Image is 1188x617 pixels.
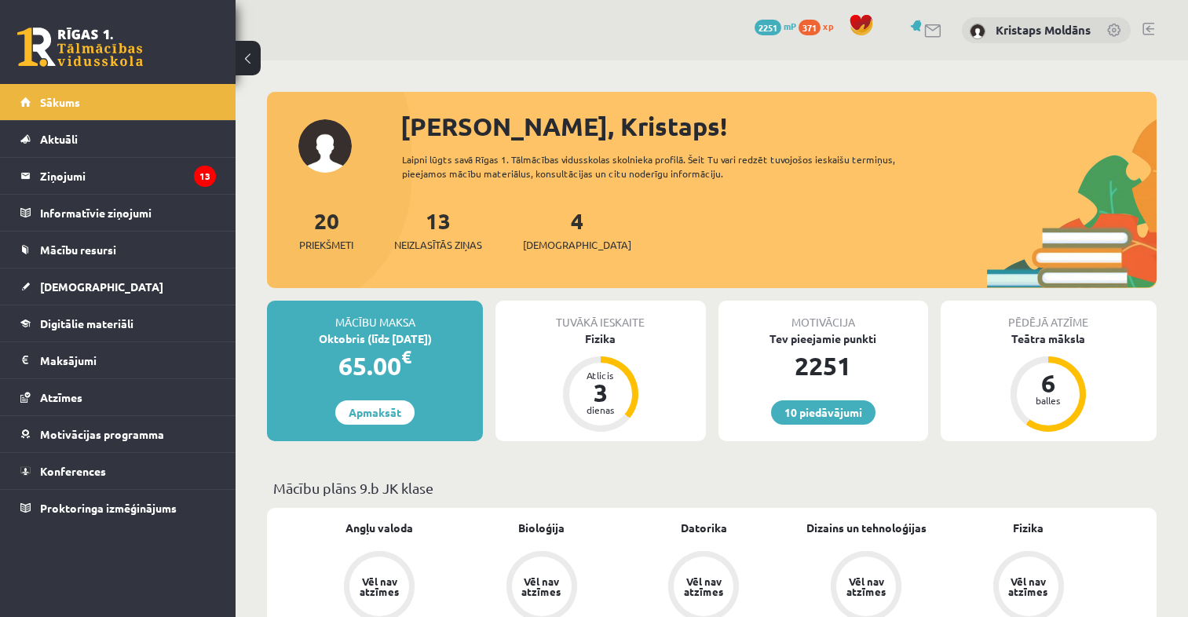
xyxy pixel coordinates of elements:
div: Vēl nav atzīmes [520,576,564,597]
span: [DEMOGRAPHIC_DATA] [40,279,163,294]
a: 13Neizlasītās ziņas [394,206,482,253]
div: Oktobris (līdz [DATE]) [267,330,483,347]
a: Sākums [20,84,216,120]
div: Tuvākā ieskaite [495,301,705,330]
a: Datorika [681,520,727,536]
span: Priekšmeti [299,237,353,253]
p: Mācību plāns 9.b JK klase [273,477,1150,498]
span: xp [823,20,833,32]
div: dienas [577,405,624,414]
a: Proktoringa izmēģinājums [20,490,216,526]
a: Dizains un tehnoloģijas [806,520,927,536]
div: Vēl nav atzīmes [1007,576,1051,597]
a: Ziņojumi13 [20,158,216,194]
div: 2251 [718,347,928,385]
legend: Maksājumi [40,342,216,378]
a: Aktuāli [20,121,216,157]
span: Mācību resursi [40,243,116,257]
div: Vēl nav atzīmes [844,576,888,597]
div: 3 [577,380,624,405]
a: Fizika Atlicis 3 dienas [495,330,705,434]
a: Informatīvie ziņojumi [20,195,216,231]
div: Vēl nav atzīmes [357,576,401,597]
a: Digitālie materiāli [20,305,216,341]
a: 20Priekšmeti [299,206,353,253]
a: Bioloģija [518,520,565,536]
a: Atzīmes [20,379,216,415]
div: Pēdējā atzīme [941,301,1157,330]
div: Laipni lūgts savā Rīgas 1. Tālmācības vidusskolas skolnieka profilā. Šeit Tu vari redzēt tuvojošo... [402,152,936,181]
span: Konferences [40,464,106,478]
a: Motivācijas programma [20,416,216,452]
span: Digitālie materiāli [40,316,133,330]
span: [DEMOGRAPHIC_DATA] [523,237,631,253]
a: Teātra māksla 6 balles [941,330,1157,434]
div: Mācību maksa [267,301,483,330]
span: 2251 [755,20,781,35]
span: Sākums [40,95,80,109]
a: Maksājumi [20,342,216,378]
a: Fizika [1013,520,1044,536]
legend: Informatīvie ziņojumi [40,195,216,231]
legend: Ziņojumi [40,158,216,194]
a: Rīgas 1. Tālmācības vidusskola [17,27,143,67]
div: 6 [1025,371,1072,396]
span: € [401,345,411,368]
span: Aktuāli [40,132,78,146]
a: 2251 mP [755,20,796,32]
a: 10 piedāvājumi [771,400,875,425]
span: Neizlasītās ziņas [394,237,482,253]
a: Mācību resursi [20,232,216,268]
span: mP [784,20,796,32]
div: Fizika [495,330,705,347]
a: Apmaksāt [335,400,415,425]
a: 371 xp [799,20,841,32]
i: 13 [194,166,216,187]
div: Tev pieejamie punkti [718,330,928,347]
span: Motivācijas programma [40,427,164,441]
span: Proktoringa izmēģinājums [40,501,177,515]
span: Atzīmes [40,390,82,404]
img: Kristaps Moldāns [970,24,985,39]
div: [PERSON_NAME], Kristaps! [400,108,1157,145]
a: Angļu valoda [345,520,413,536]
a: [DEMOGRAPHIC_DATA] [20,268,216,305]
div: 65.00 [267,347,483,385]
span: 371 [799,20,821,35]
div: balles [1025,396,1072,405]
a: Konferences [20,453,216,489]
a: 4[DEMOGRAPHIC_DATA] [523,206,631,253]
a: Kristaps Moldāns [996,22,1091,38]
div: Atlicis [577,371,624,380]
div: Vēl nav atzīmes [682,576,726,597]
div: Motivācija [718,301,928,330]
div: Teātra māksla [941,330,1157,347]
